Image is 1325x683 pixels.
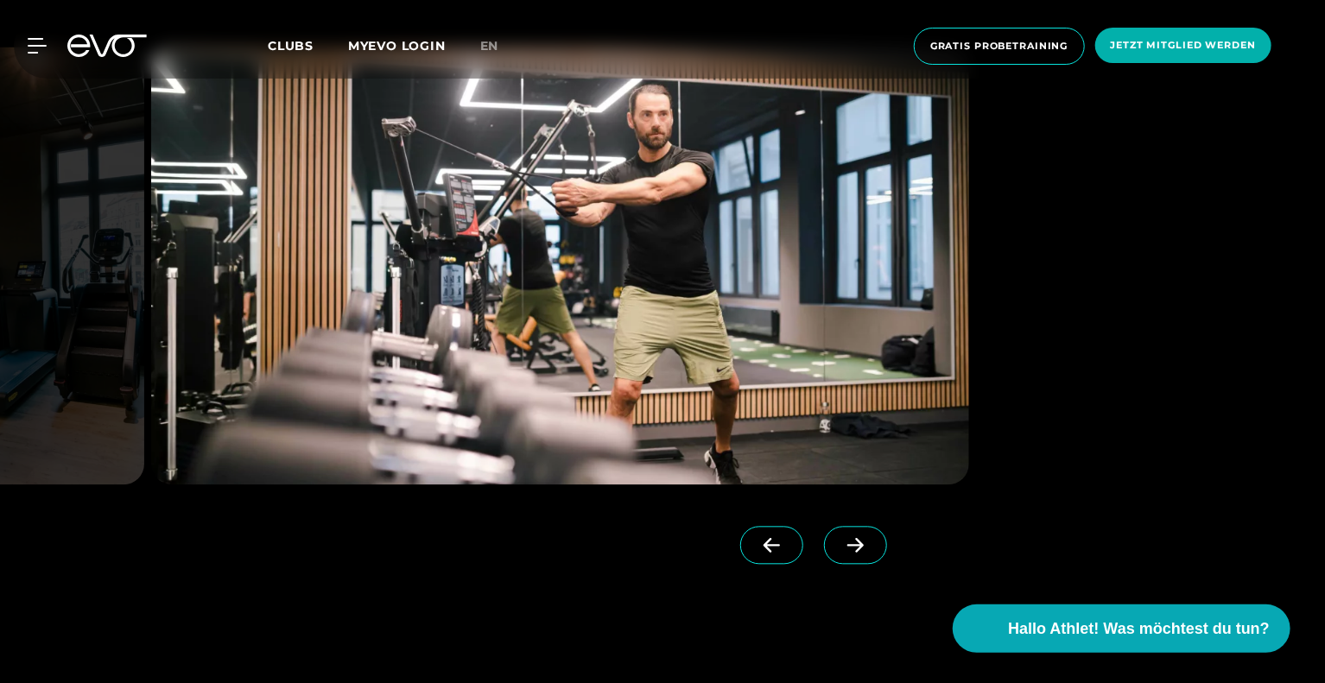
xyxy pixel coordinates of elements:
a: Gratis Probetraining [909,28,1090,65]
span: Clubs [268,38,314,54]
img: evofitness [151,47,969,485]
a: Clubs [268,37,348,54]
span: Hallo Athlet! Was möchtest du tun? [1008,617,1270,641]
a: MYEVO LOGIN [348,38,446,54]
button: Hallo Athlet! Was möchtest du tun? [953,604,1290,653]
a: Jetzt Mitglied werden [1090,28,1277,65]
span: Gratis Probetraining [930,39,1068,54]
a: en [480,36,520,56]
span: Jetzt Mitglied werden [1111,38,1256,53]
span: en [480,38,499,54]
